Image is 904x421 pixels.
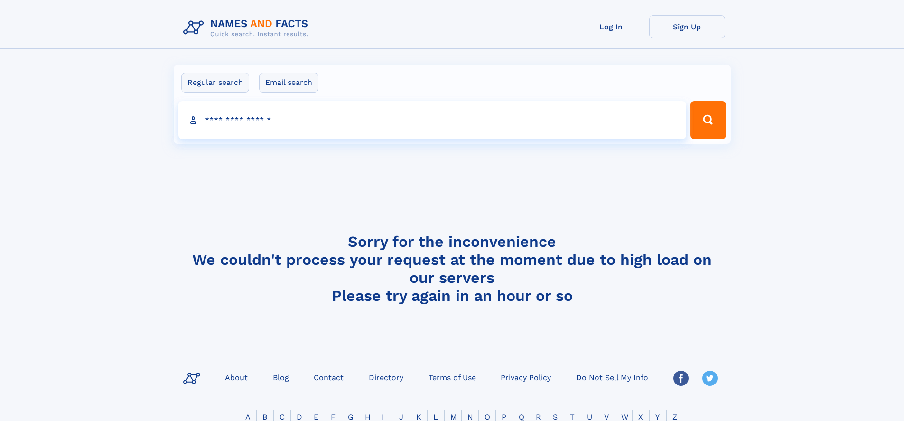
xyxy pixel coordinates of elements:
a: Directory [365,370,407,384]
a: About [221,370,252,384]
a: Blog [269,370,293,384]
input: search input [178,101,687,139]
label: Email search [259,73,318,93]
a: Sign Up [649,15,725,38]
a: Log In [573,15,649,38]
a: Terms of Use [425,370,480,384]
h4: Sorry for the inconvenience We couldn't process your request at the moment due to high load on ou... [179,233,725,305]
img: Logo Names and Facts [179,15,316,41]
img: Facebook [673,371,689,386]
label: Regular search [181,73,249,93]
a: Do Not Sell My Info [572,370,652,384]
a: Privacy Policy [497,370,555,384]
a: Contact [310,370,347,384]
img: Twitter [702,371,718,386]
button: Search Button [690,101,726,139]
